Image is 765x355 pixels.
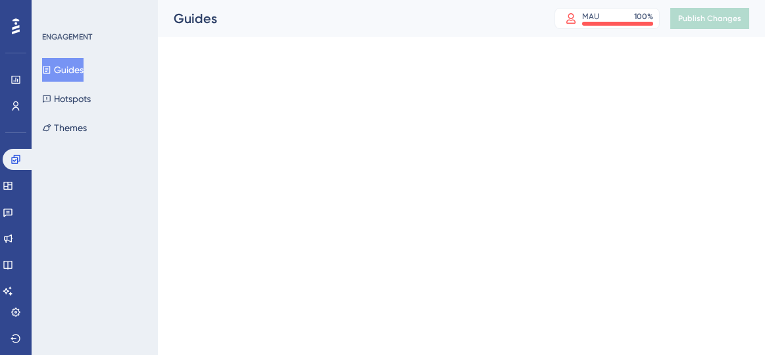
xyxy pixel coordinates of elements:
button: Hotspots [42,87,91,111]
button: Publish Changes [670,8,749,29]
div: Guides [174,9,522,28]
div: ENGAGEMENT [42,32,92,42]
div: MAU [582,11,599,22]
div: 100 % [634,11,653,22]
span: Publish Changes [678,13,741,24]
button: Themes [42,116,87,140]
button: Guides [42,58,84,82]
